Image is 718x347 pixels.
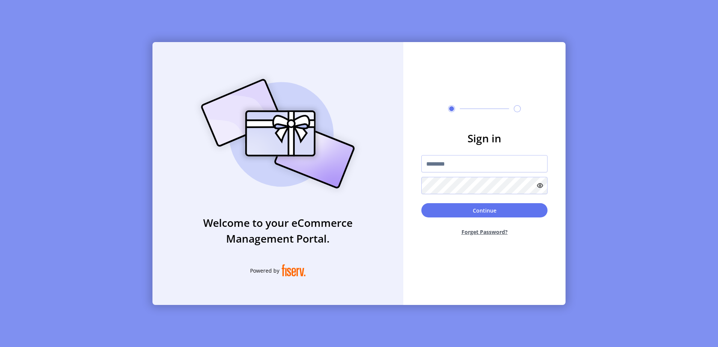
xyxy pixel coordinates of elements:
[152,215,403,246] h3: Welcome to your eCommerce Management Portal.
[421,222,548,242] button: Forget Password?
[250,267,279,275] span: Powered by
[421,203,548,217] button: Continue
[421,130,548,146] h3: Sign in
[190,71,366,197] img: card_Illustration.svg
